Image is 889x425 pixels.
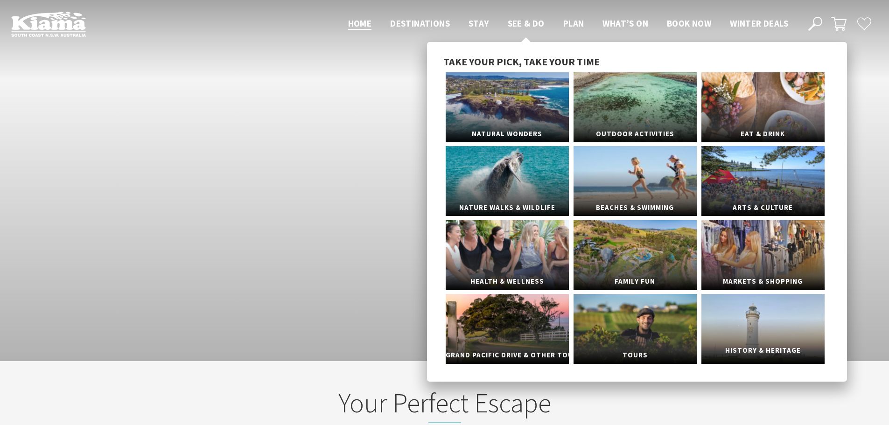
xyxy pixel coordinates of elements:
span: Natural Wonders [446,125,569,143]
span: Markets & Shopping [701,273,825,290]
span: Eat & Drink [701,125,825,143]
span: What’s On [602,18,648,29]
span: Winter Deals [730,18,788,29]
span: See & Do [508,18,545,29]
span: Outdoor Activities [574,125,697,143]
span: Book now [667,18,711,29]
span: Home [348,18,372,29]
span: Destinations [390,18,450,29]
span: Beaches & Swimming [574,199,697,216]
span: History & Heritage [701,342,825,359]
nav: Main Menu [339,16,798,32]
span: Health & Wellness [446,273,569,290]
span: Nature Walks & Wildlife [446,199,569,216]
span: Plan [563,18,584,29]
span: Arts & Culture [701,199,825,216]
span: Grand Pacific Drive & Other Touring [446,347,569,364]
span: Take your pick, take your time [443,55,600,68]
h2: Your Perfect Escape [262,387,628,423]
span: Family Fun [574,273,697,290]
span: Stay [469,18,489,29]
img: Kiama Logo [11,11,86,37]
span: Tours [574,347,697,364]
